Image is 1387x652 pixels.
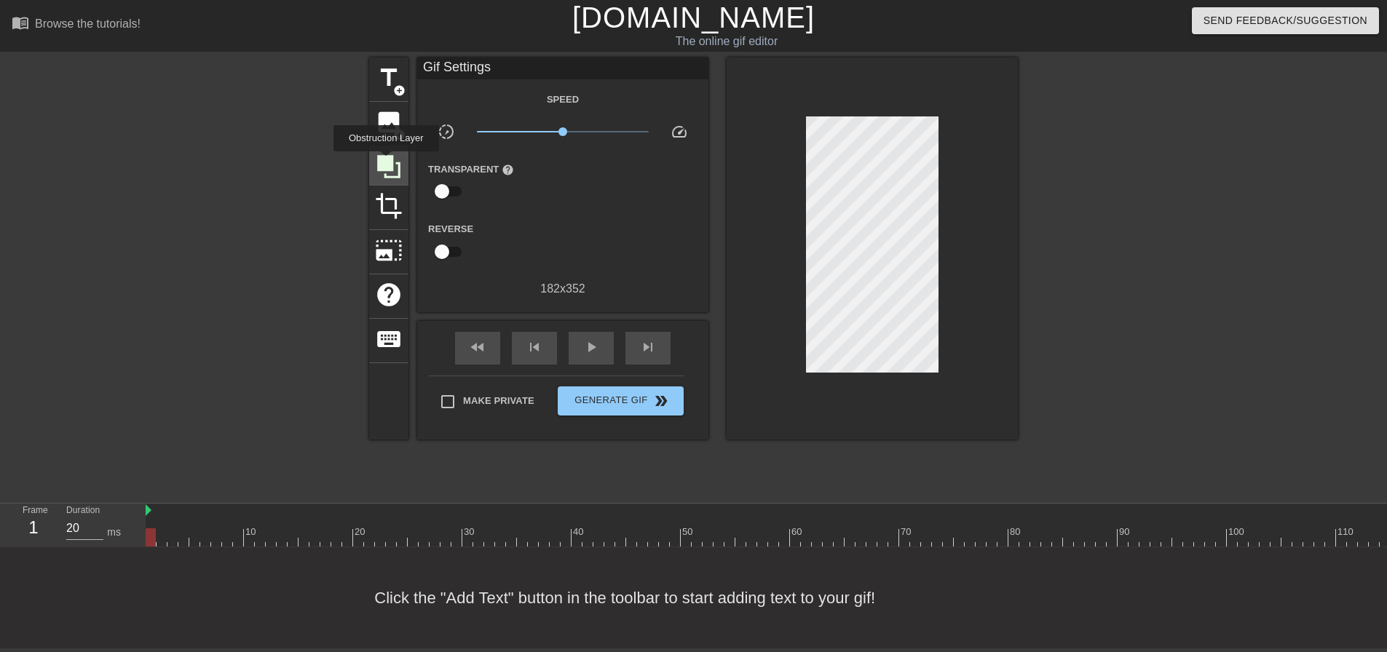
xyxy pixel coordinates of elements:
label: Transparent [428,162,514,177]
div: 60 [791,525,805,539]
div: 30 [464,525,477,539]
label: Reverse [428,222,473,236]
a: [DOMAIN_NAME] [572,1,815,33]
a: Browse the tutorials! [12,14,141,36]
div: Frame [12,504,55,546]
div: 50 [682,525,695,539]
span: help [502,164,514,176]
span: Send Feedback/Suggestion [1204,12,1367,30]
div: 1 [23,514,44,541]
div: 20 [355,525,368,539]
div: 10 [245,525,258,539]
div: 110 [1337,525,1356,539]
div: 182 x 352 [417,280,708,298]
span: keyboard [375,325,403,353]
div: 80 [1010,525,1023,539]
span: Generate Gif [564,392,678,410]
span: title [375,64,403,92]
span: skip_previous [526,338,543,356]
button: Generate Gif [558,386,684,416]
div: 100 [1228,525,1246,539]
span: photo_size_select_large [375,236,403,264]
span: menu_book [12,14,29,31]
span: crop [375,192,403,220]
label: Duration [66,506,100,515]
button: Send Feedback/Suggestion [1192,7,1379,34]
span: slow_motion_video [438,123,455,140]
span: add_circle [393,84,406,97]
div: Gif Settings [417,57,708,79]
span: add_circle [393,129,406,141]
div: 70 [901,525,914,539]
div: The online gif editor [470,33,984,50]
label: Speed [547,92,579,107]
span: fast_rewind [469,338,486,356]
div: 40 [573,525,586,539]
span: skip_next [639,338,657,356]
div: ms [107,525,121,540]
div: 90 [1119,525,1132,539]
span: double_arrow [652,392,670,410]
span: speed [671,123,688,140]
span: image [375,108,403,136]
div: Browse the tutorials! [35,17,141,30]
span: play_arrow [582,338,600,356]
span: Make Private [463,394,534,408]
span: help [375,281,403,309]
